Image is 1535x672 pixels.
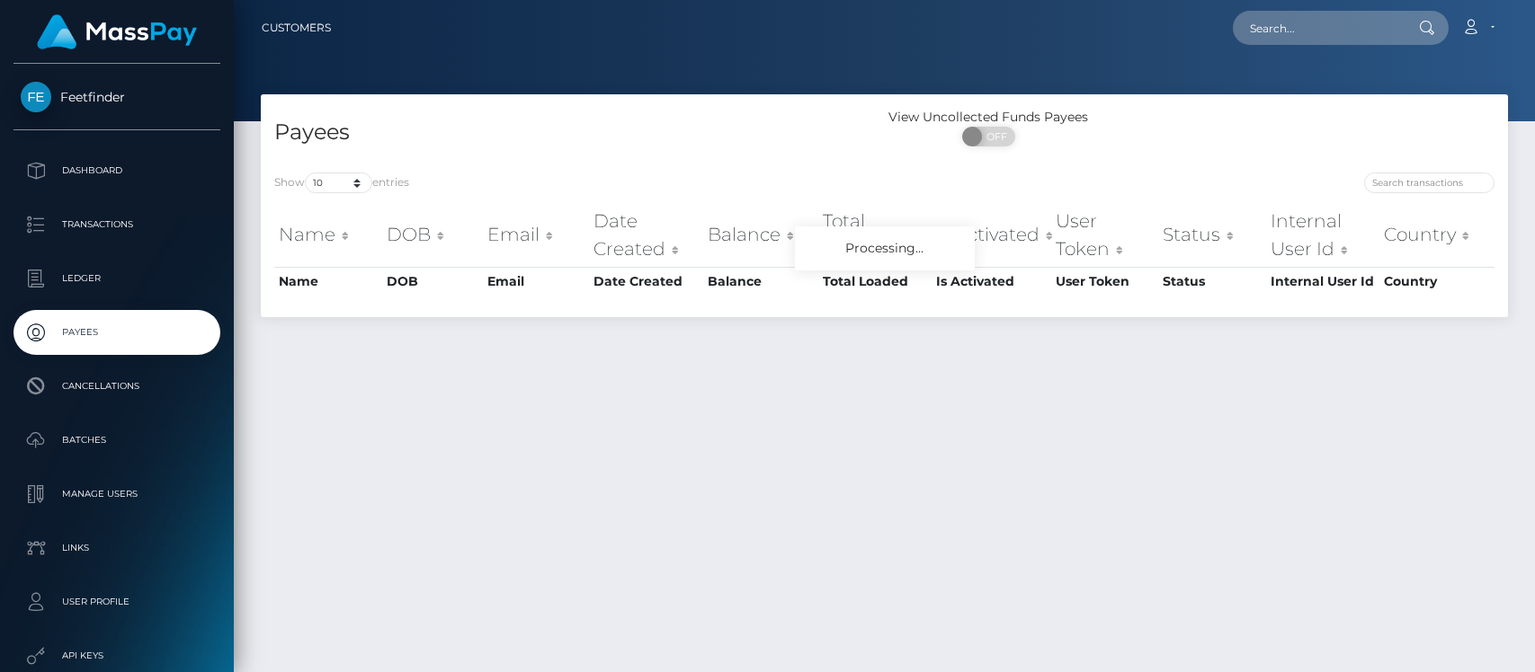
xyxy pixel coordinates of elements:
[13,202,220,247] a: Transactions
[1051,267,1157,296] th: User Token
[818,203,932,267] th: Total Loaded
[1266,203,1380,267] th: Internal User Id
[589,203,703,267] th: Date Created
[21,157,213,184] p: Dashboard
[37,14,197,49] img: MassPay Logo
[21,642,213,669] p: API Keys
[13,526,220,570] a: Links
[21,427,213,454] p: Batches
[13,148,220,193] a: Dashboard
[13,579,220,624] a: User Profile
[932,203,1052,267] th: Is Activated
[21,82,51,112] img: Feetfinder
[13,472,220,517] a: Manage Users
[21,265,213,292] p: Ledger
[1051,203,1157,267] th: User Token
[13,89,220,105] span: Feetfinder
[703,203,818,267] th: Balance
[274,172,409,193] label: Show entries
[21,535,213,561] p: Links
[972,127,1017,146] span: OFF
[1233,11,1402,45] input: Search...
[21,588,213,615] p: User Profile
[382,267,484,296] th: DOB
[13,256,220,301] a: Ledger
[262,9,331,47] a: Customers
[274,117,871,148] h4: Payees
[703,267,818,296] th: Balance
[21,373,213,400] p: Cancellations
[1364,172,1495,193] input: Search transactions
[885,108,1093,127] div: View Uncollected Funds Payees
[1158,203,1266,267] th: Status
[13,418,220,463] a: Batches
[932,267,1052,296] th: Is Activated
[818,267,932,296] th: Total Loaded
[1158,267,1266,296] th: Status
[589,267,703,296] th: Date Created
[305,172,372,193] select: Showentries
[274,203,382,267] th: Name
[795,226,975,270] div: Processing...
[21,481,213,508] p: Manage Users
[1266,267,1380,296] th: Internal User Id
[274,267,382,296] th: Name
[1379,267,1495,296] th: Country
[1379,203,1495,267] th: Country
[21,211,213,238] p: Transactions
[483,203,588,267] th: Email
[13,364,220,409] a: Cancellations
[13,310,220,355] a: Payees
[382,203,484,267] th: DOB
[483,267,588,296] th: Email
[21,319,213,346] p: Payees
